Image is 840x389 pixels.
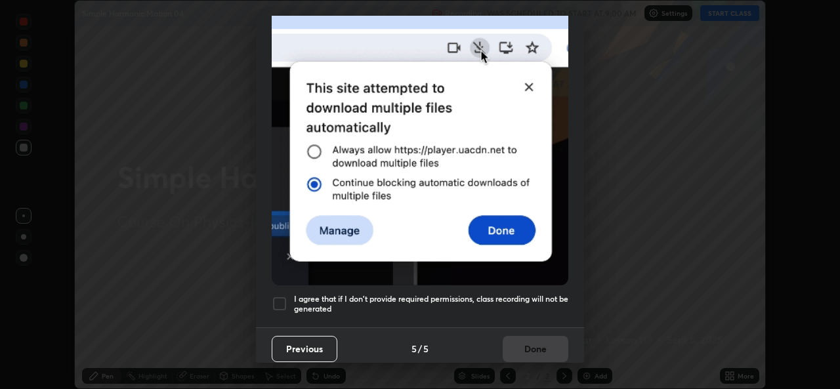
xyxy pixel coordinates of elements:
h5: I agree that if I don't provide required permissions, class recording will not be generated [294,294,568,314]
h4: / [418,342,422,356]
h4: 5 [423,342,429,356]
button: Previous [272,336,337,362]
h4: 5 [411,342,417,356]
